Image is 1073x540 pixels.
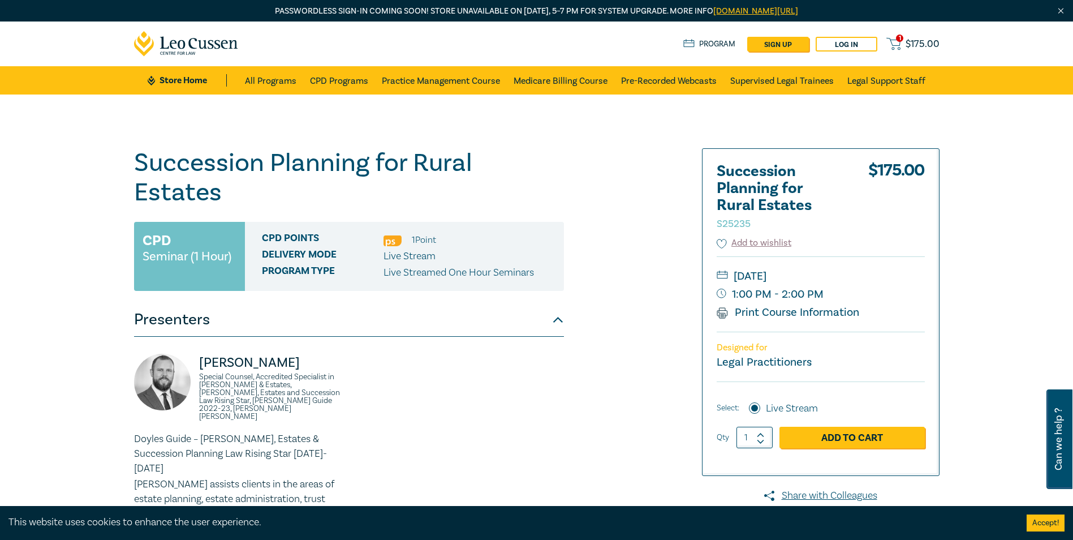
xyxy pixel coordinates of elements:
a: Program [683,38,736,50]
a: Practice Management Course [382,66,500,95]
input: 1 [736,427,773,448]
span: Program type [262,265,383,280]
p: Live Streamed One Hour Seminars [383,265,534,280]
a: Legal Support Staff [847,66,925,95]
span: 1 [896,35,903,42]
small: [DATE] [717,267,925,285]
p: Passwordless sign-in coming soon! Store unavailable on [DATE], 5–7 PM for system upgrade. More info [134,5,940,18]
small: Special Counsel, Accredited Specialist in [PERSON_NAME] & Estates, [PERSON_NAME], Estates and Suc... [199,373,342,421]
a: Log in [816,37,877,52]
a: Print Course Information [717,305,860,320]
a: Medicare Billing Course [514,66,607,95]
a: sign up [747,37,809,52]
button: Add to wishlist [717,237,792,250]
a: Add to Cart [779,427,925,448]
span: $ 175.00 [906,38,940,50]
p: [PERSON_NAME] [199,354,342,372]
p: [PERSON_NAME] assists clients in the areas of estate planning, estate administration, trust and e... [134,477,342,521]
img: https://s3.ap-southeast-2.amazonaws.com/lc-presenter-images/Jack%20Conway.jpg [134,354,191,410]
a: CPD Programs [310,66,368,95]
a: Share with Colleagues [702,488,940,503]
label: Qty [717,431,729,444]
a: All Programs [245,66,296,95]
small: S25235 [717,217,751,230]
a: Pre-Recorded Webcasts [621,66,717,95]
h2: Succession Planning for Rural Estates [717,163,841,231]
small: 1:00 PM - 2:00 PM [717,285,925,303]
p: Designed for [717,342,925,353]
span: CPD Points [262,233,383,247]
img: Professional Skills [383,235,402,246]
a: Supervised Legal Trainees [730,66,834,95]
h3: CPD [143,230,171,251]
button: Accept cookies [1027,515,1065,532]
a: Store Home [148,74,226,87]
li: 1 Point [412,233,436,247]
div: $ 175.00 [868,163,925,237]
div: This website uses cookies to enhance the user experience. [8,515,1010,530]
span: Select: [717,402,739,414]
label: Live Stream [766,401,818,416]
h1: Succession Planning for Rural Estates [134,148,564,207]
small: Legal Practitioners [717,355,812,370]
button: Presenters [134,303,564,337]
small: Seminar (1 Hour) [143,251,231,262]
a: [DOMAIN_NAME][URL] [713,6,798,16]
span: Live Stream [383,250,436,263]
span: Delivery Mode [262,249,383,264]
p: Doyles Guide – [PERSON_NAME], Estates & Succession Planning Law Rising Star [DATE]-[DATE] [134,432,342,476]
span: Can we help ? [1053,396,1064,482]
img: Close [1056,6,1066,16]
